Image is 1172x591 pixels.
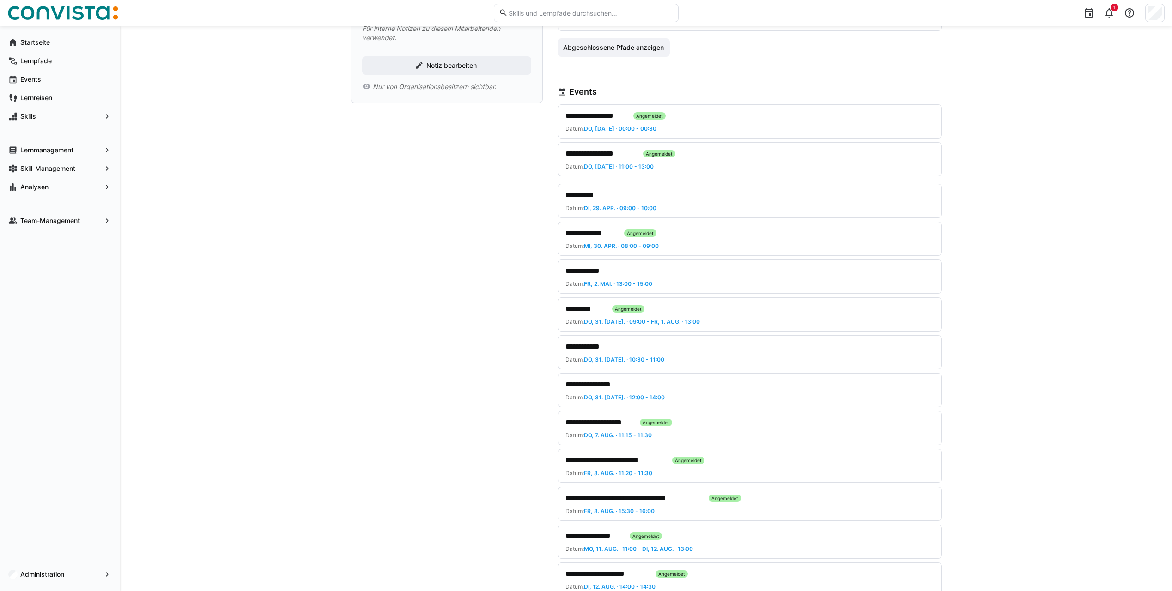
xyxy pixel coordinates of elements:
span: Angemeldet [646,151,673,157]
span: 1 [1113,5,1116,10]
span: Fr, 2. Mai. · 13:00 - 15:00 [584,280,652,287]
span: Notiz bearbeiten [425,61,478,70]
div: Datum: [565,318,927,326]
div: Datum: [565,394,927,401]
button: Notiz bearbeiten [362,56,531,75]
p: Für interne Notizen zu diesem Mitarbeitenden verwendet. [362,24,531,42]
div: Datum: [565,432,927,439]
div: Datum: [565,356,927,363]
div: Datum: [565,280,927,288]
h3: Events [569,87,597,97]
div: Datum: [565,205,927,212]
span: Do, 7. Aug. · 11:15 - 11:30 [584,432,652,439]
div: Datum: [565,545,927,553]
span: Mi, 30. Apr. · 08:00 - 09:00 [584,242,659,249]
button: Abgeschlossene Pfade anzeigen [558,38,670,57]
span: Do, 31. [DATE]. · 12:00 - 14:00 [584,394,665,401]
div: Datum: [565,583,927,591]
input: Skills und Lernpfade durchsuchen… [508,9,673,17]
div: Datum: [565,470,927,477]
span: Mo, 11. Aug. · 11:00 - Di, 12. Aug. · 13:00 [584,545,693,552]
span: Angemeldet [643,420,669,425]
span: Nur von Organisationsbesitzern sichtbar. [373,82,496,91]
span: Angemeldet [636,113,663,119]
div: Datum: [565,242,927,250]
span: Fr, 8. Aug. · 15:30 - 16:00 [584,507,655,514]
span: Angemeldet [658,571,685,577]
span: Do, [DATE] · 00:00 - 00:30 [584,125,656,132]
span: Di, 12. Aug. · 14:00 - 14:30 [584,583,656,590]
span: Abgeschlossene Pfade anzeigen [562,43,665,52]
span: Angemeldet [632,533,659,539]
span: Do, 31. [DATE]. · 10:30 - 11:00 [584,356,664,363]
span: Di, 29. Apr. · 09:00 - 10:00 [584,205,656,211]
span: Angemeldet [615,306,642,312]
div: Datum: [565,163,927,170]
span: Angemeldet [675,458,702,463]
span: Do, [DATE] · 11:00 - 13:00 [584,163,654,170]
div: Datum: [565,507,927,515]
div: Datum: [565,125,927,133]
span: Angemeldet [711,495,738,501]
span: Fr, 8. Aug. · 11:20 - 11:30 [584,470,652,476]
span: Angemeldet [627,230,654,236]
span: Do, 31. [DATE]. · 09:00 - Fr, 1. Aug. · 13:00 [584,318,700,325]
